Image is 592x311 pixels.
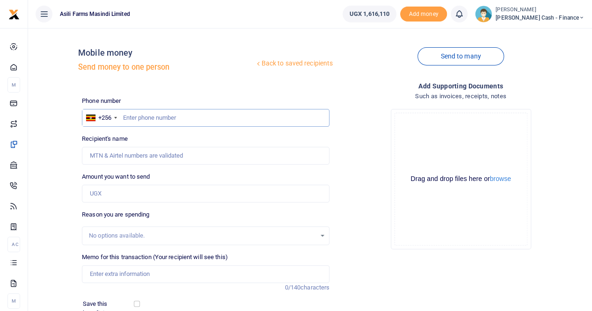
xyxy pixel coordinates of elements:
span: Add money [400,7,447,22]
label: Memo for this transaction (Your recipient will see this) [82,253,228,262]
small: [PERSON_NAME] [496,6,585,14]
a: UGX 1,616,110 [343,6,396,22]
a: Back to saved recipients [255,55,334,72]
a: Add money [400,10,447,17]
input: Enter extra information [82,265,329,283]
h5: Send money to one person [78,63,254,72]
span: UGX 1,616,110 [350,9,389,19]
input: UGX [82,185,329,203]
li: Ac [7,237,20,252]
div: Drag and drop files here or [395,174,527,183]
a: Send to many [417,47,504,65]
div: +256 [98,113,111,123]
span: [PERSON_NAME] Cash - Finance [496,14,585,22]
a: profile-user [PERSON_NAME] [PERSON_NAME] Cash - Finance [475,6,585,22]
span: Asili Farms Masindi Limited [56,10,134,18]
span: characters [300,284,329,291]
label: Recipient's name [82,134,128,144]
img: logo-small [8,9,20,20]
div: Uganda: +256 [82,109,120,126]
h4: Such as invoices, receipts, notes [337,91,585,101]
li: Toup your wallet [400,7,447,22]
h4: Mobile money [78,48,254,58]
img: profile-user [475,6,492,22]
li: M [7,293,20,309]
label: Amount you want to send [82,172,150,181]
label: Phone number [82,96,121,106]
a: logo-small logo-large logo-large [8,10,20,17]
li: M [7,77,20,93]
span: 0/140 [285,284,301,291]
div: No options available. [89,231,316,240]
label: Reason you are spending [82,210,149,219]
button: browse [490,175,511,182]
input: MTN & Airtel numbers are validated [82,147,329,165]
li: Wallet ballance [339,6,400,22]
div: File Uploader [391,109,531,249]
h4: Add supporting Documents [337,81,585,91]
input: Enter phone number [82,109,329,127]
